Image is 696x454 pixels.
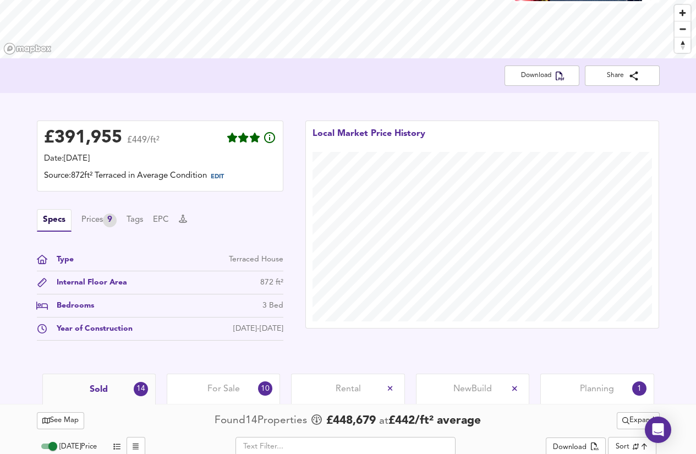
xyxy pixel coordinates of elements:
[379,416,388,426] span: at
[103,214,117,227] div: 9
[37,209,72,232] button: Specs
[90,384,108,396] span: Sold
[326,413,376,429] span: £ 448,679
[229,254,283,265] div: Terraced House
[617,412,660,429] div: split button
[207,383,240,395] span: For Sale
[37,412,85,429] button: See Map
[134,382,148,396] div: 14
[42,414,79,427] span: See Map
[81,214,117,227] button: Prices9
[211,174,224,180] span: EDIT
[645,417,671,443] div: Open Intercom Messenger
[48,323,133,335] div: Year of Construction
[81,214,117,227] div: Prices
[44,153,276,165] div: Date: [DATE]
[233,323,283,335] div: [DATE]-[DATE]
[580,383,614,395] span: Planning
[675,5,690,21] button: Zoom in
[48,277,127,288] div: Internal Floor Area
[313,128,425,152] div: Local Market Price History
[513,70,571,81] span: Download
[616,441,629,452] div: Sort
[622,414,654,427] span: Expand
[675,21,690,37] button: Zoom out
[585,65,660,86] button: Share
[153,214,169,226] button: EPC
[632,381,646,396] div: 1
[48,300,94,311] div: Bedrooms
[3,42,52,55] a: Mapbox homepage
[505,65,579,86] button: Download
[44,170,276,184] div: Source: 872ft² Terraced in Average Condition
[453,383,492,395] span: New Build
[127,214,143,226] button: Tags
[215,413,310,428] div: Found 14 Propert ies
[260,277,283,288] div: 872 ft²
[59,443,97,450] span: [DATE] Price
[127,136,160,152] span: £449/ft²
[594,70,651,81] span: Share
[48,254,74,265] div: Type
[258,381,272,396] div: 10
[388,415,481,426] span: £ 442 / ft² average
[553,441,587,454] div: Download
[44,130,122,146] div: £ 391,955
[675,37,690,53] button: Reset bearing to north
[262,300,283,311] div: 3 Bed
[336,383,361,395] span: Rental
[617,412,660,429] button: Expand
